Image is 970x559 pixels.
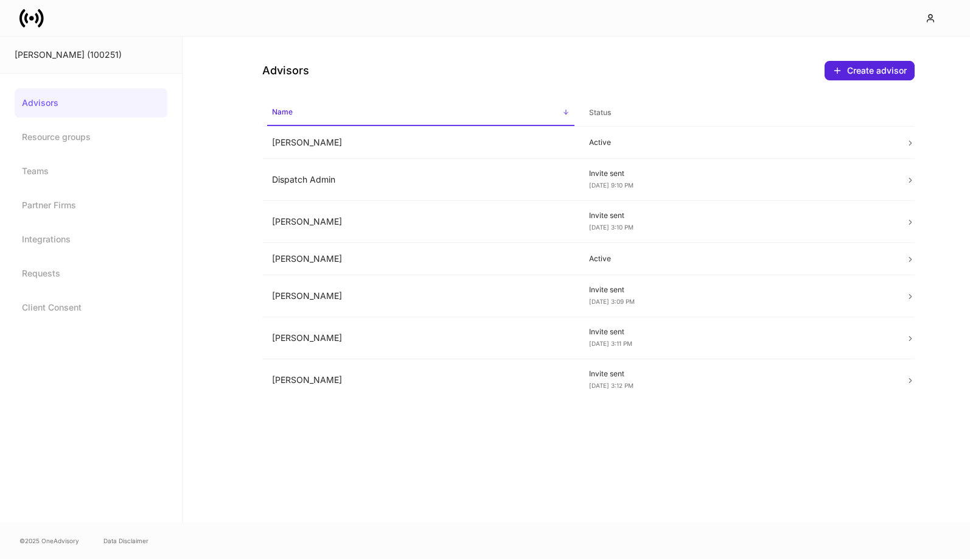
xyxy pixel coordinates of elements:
[15,156,167,186] a: Teams
[262,317,579,359] td: [PERSON_NAME]
[262,159,579,201] td: Dispatch Admin
[262,359,579,401] td: [PERSON_NAME]
[15,259,167,288] a: Requests
[103,536,148,546] a: Data Disclaimer
[589,382,633,389] span: [DATE] 3:12 PM
[272,106,293,118] h6: Name
[15,191,167,220] a: Partner Firms
[267,100,574,126] span: Name
[832,66,907,76] div: Create advisor
[19,536,79,546] span: © 2025 OneAdvisory
[825,61,915,80] button: Create advisor
[589,254,887,264] p: Active
[15,122,167,152] a: Resource groups
[589,138,887,147] p: Active
[262,201,579,243] td: [PERSON_NAME]
[589,298,635,305] span: [DATE] 3:09 PM
[589,327,887,337] p: Invite sent
[589,107,611,118] h6: Status
[262,127,579,159] td: [PERSON_NAME]
[262,63,309,78] h4: Advisors
[15,88,167,118] a: Advisors
[15,293,167,322] a: Client Consent
[262,243,579,275] td: [PERSON_NAME]
[15,225,167,254] a: Integrations
[589,369,887,379] p: Invite sent
[589,181,633,189] span: [DATE] 9:10 PM
[589,169,887,178] p: Invite sent
[589,285,887,295] p: Invite sent
[262,275,579,317] td: [PERSON_NAME]
[589,211,887,220] p: Invite sent
[589,223,633,231] span: [DATE] 3:10 PM
[15,49,167,61] div: [PERSON_NAME] (100251)
[589,340,632,347] span: [DATE] 3:11 PM
[584,100,891,125] span: Status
